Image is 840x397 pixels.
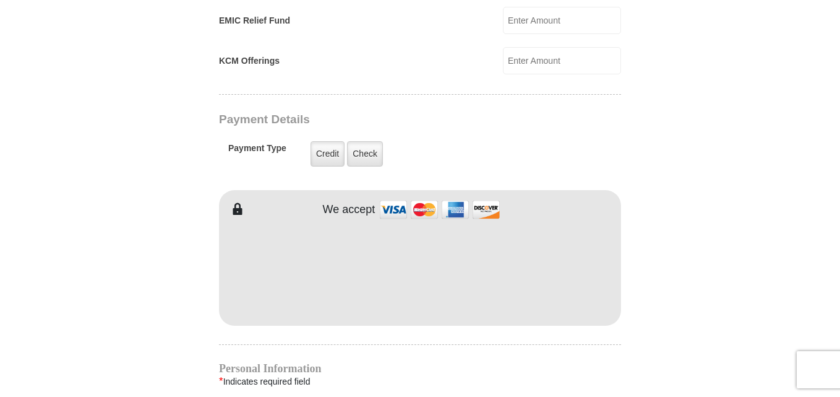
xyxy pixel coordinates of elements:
label: Credit [311,141,345,167]
img: credit cards accepted [378,196,502,223]
h3: Payment Details [219,113,534,127]
h4: Personal Information [219,364,621,373]
label: Check [347,141,383,167]
label: EMIC Relief Fund [219,14,290,27]
h5: Payment Type [228,143,286,160]
h4: We accept [323,203,375,217]
div: Indicates required field [219,373,621,390]
input: Enter Amount [503,7,621,34]
label: KCM Offerings [219,55,280,68]
input: Enter Amount [503,47,621,74]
